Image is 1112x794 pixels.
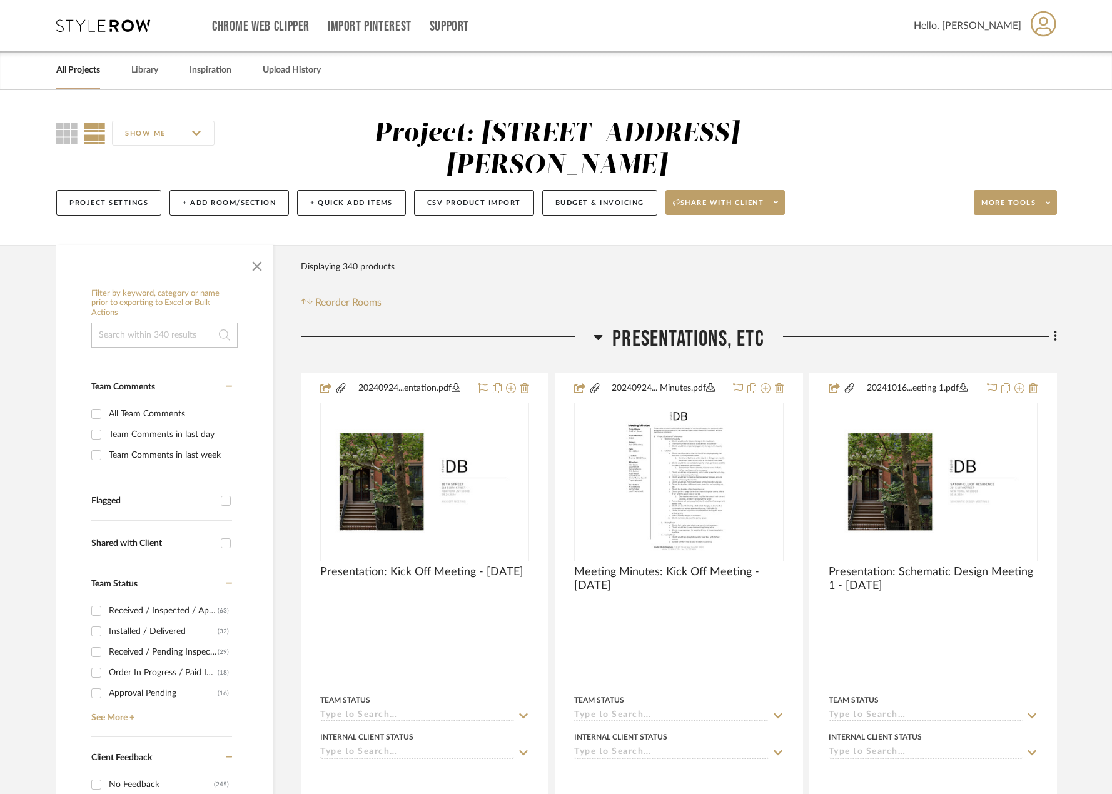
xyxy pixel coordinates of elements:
[56,190,161,216] button: Project Settings
[109,642,218,662] div: Received / Pending Inspection
[574,747,768,759] input: Type to Search…
[665,190,786,215] button: Share with client
[829,747,1023,759] input: Type to Search…
[301,295,382,310] button: Reorder Rooms
[320,731,413,743] div: Internal Client Status
[574,695,624,706] div: Team Status
[829,695,879,706] div: Team Status
[673,198,764,217] span: Share with client
[91,538,215,549] div: Shared with Client
[981,198,1036,217] span: More tools
[301,254,395,279] div: Displaying 340 products
[91,496,215,506] div: Flagged
[169,190,289,216] button: + Add Room/Section
[328,21,412,32] a: Import Pinterest
[430,21,469,32] a: Support
[190,62,231,79] a: Inspiration
[612,326,764,353] span: Presentations, ETC
[109,621,218,641] div: Installed / Delivered
[830,415,1036,548] img: Presentation: Schematic Design Meeting 1 - 10.16.2024
[914,18,1021,33] span: Hello, [PERSON_NAME]
[131,62,158,79] a: Library
[91,383,155,391] span: Team Comments
[320,747,514,759] input: Type to Search…
[374,121,739,179] div: Project: [STREET_ADDRESS][PERSON_NAME]
[856,381,979,396] button: 20241016...eeting 1.pdf
[297,190,406,216] button: + Quick Add Items
[218,683,229,703] div: (16)
[601,381,725,396] button: 20240924... Minutes.pdf
[347,381,471,396] button: 20240924...entation.pdf
[574,565,783,593] span: Meeting Minutes: Kick Off Meeting - [DATE]
[263,62,321,79] a: Upload History
[109,683,218,703] div: Approval Pending
[91,580,138,588] span: Team Status
[91,323,238,348] input: Search within 340 results
[91,753,152,762] span: Client Feedback
[91,289,238,318] h6: Filter by keyword, category or name prior to exporting to Excel or Bulk Actions
[218,621,229,641] div: (32)
[109,425,229,445] div: Team Comments in last day
[619,404,739,560] img: Meeting Minutes: Kick Off Meeting - 09.24.2024
[109,445,229,465] div: Team Comments in last week
[574,731,667,743] div: Internal Client Status
[109,601,218,621] div: Received / Inspected / Approved
[574,710,768,722] input: Type to Search…
[414,190,534,216] button: CSV Product Import
[321,415,528,548] img: Presentation: Kick Off Meeting - 09.24.2024
[56,62,100,79] a: All Projects
[218,642,229,662] div: (29)
[974,190,1057,215] button: More tools
[88,703,232,723] a: See More +
[320,710,514,722] input: Type to Search…
[320,565,523,579] span: Presentation: Kick Off Meeting - [DATE]
[829,565,1038,593] span: Presentation: Schematic Design Meeting 1 - [DATE]
[109,404,229,424] div: All Team Comments
[320,695,370,706] div: Team Status
[109,663,218,683] div: Order In Progress / Paid In Full w/ Freight, No Balance due
[829,731,922,743] div: Internal Client Status
[212,21,310,32] a: Chrome Web Clipper
[315,295,382,310] span: Reorder Rooms
[542,190,657,216] button: Budget & Invoicing
[829,710,1023,722] input: Type to Search…
[218,601,229,621] div: (63)
[245,251,270,276] button: Close
[218,663,229,683] div: (18)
